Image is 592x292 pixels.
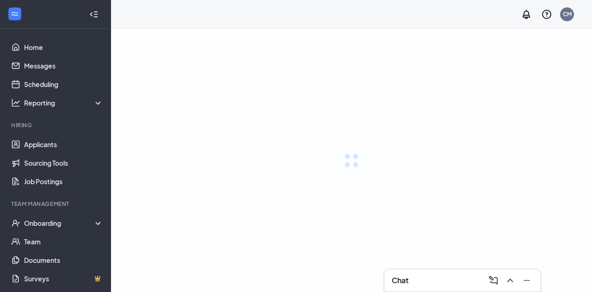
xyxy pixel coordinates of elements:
[11,121,101,129] div: Hiring
[10,9,19,19] svg: WorkstreamLogo
[505,275,516,286] svg: ChevronUp
[24,269,103,288] a: SurveysCrown
[24,172,103,191] a: Job Postings
[485,273,500,288] button: ComposeMessage
[541,9,552,20] svg: QuestionInfo
[89,10,99,19] svg: Collapse
[24,75,103,93] a: Scheduling
[24,135,103,154] a: Applicants
[488,275,499,286] svg: ComposeMessage
[24,251,103,269] a: Documents
[11,98,20,107] svg: Analysis
[11,218,20,228] svg: UserCheck
[24,38,103,56] a: Home
[11,200,101,208] div: Team Management
[24,56,103,75] a: Messages
[392,275,408,286] h3: Chat
[521,9,532,20] svg: Notifications
[563,10,572,18] div: CM
[521,275,532,286] svg: Minimize
[518,273,533,288] button: Minimize
[502,273,517,288] button: ChevronUp
[24,154,103,172] a: Sourcing Tools
[24,98,104,107] div: Reporting
[24,218,104,228] div: Onboarding
[24,232,103,251] a: Team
